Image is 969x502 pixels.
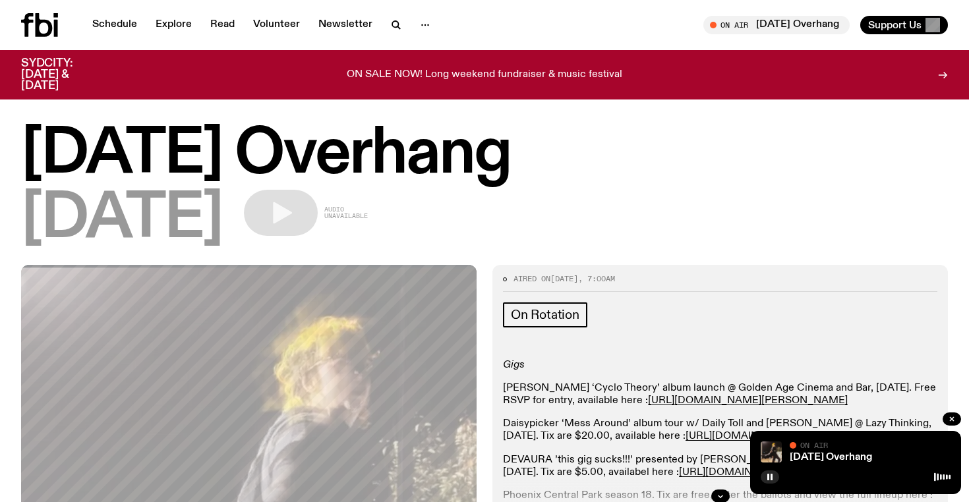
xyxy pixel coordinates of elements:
[324,206,368,219] span: Audio unavailable
[148,16,200,34] a: Explore
[503,302,587,327] a: On Rotation
[503,360,525,370] em: Gigs
[703,16,850,34] button: On Air[DATE] Overhang
[21,125,948,184] h1: [DATE] Overhang
[578,273,615,284] span: , 7:00am
[21,58,105,92] h3: SYDCITY: [DATE] & [DATE]
[648,395,848,406] a: [URL][DOMAIN_NAME][PERSON_NAME]
[550,273,578,284] span: [DATE]
[800,441,828,449] span: On Air
[202,16,243,34] a: Read
[686,431,799,441] a: [URL][DOMAIN_NAME]
[514,273,550,284] span: Aired on
[503,454,937,479] p: DEVAURA ’this gig sucks!!!’ presented by [PERSON_NAME] @ Young [PERSON_NAME], [DATE]. Tix are $5....
[245,16,308,34] a: Volunteer
[511,308,579,322] span: On Rotation
[679,467,792,478] a: [URL][DOMAIN_NAME]
[503,382,937,407] p: [PERSON_NAME] ‘Cyclo Theory’ album launch @ Golden Age Cinema and Bar, [DATE]. Free RSVP for entr...
[310,16,380,34] a: Newsletter
[503,418,937,443] p: Daisypicker ‘Mess Around’ album tour w/ Daily Toll and [PERSON_NAME] @ Lazy Thinking, [DATE]. Tix...
[860,16,948,34] button: Support Us
[21,190,223,249] span: [DATE]
[84,16,145,34] a: Schedule
[868,19,922,31] span: Support Us
[347,69,622,81] p: ON SALE NOW! Long weekend fundraiser & music festival
[790,452,872,462] a: [DATE] Overhang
